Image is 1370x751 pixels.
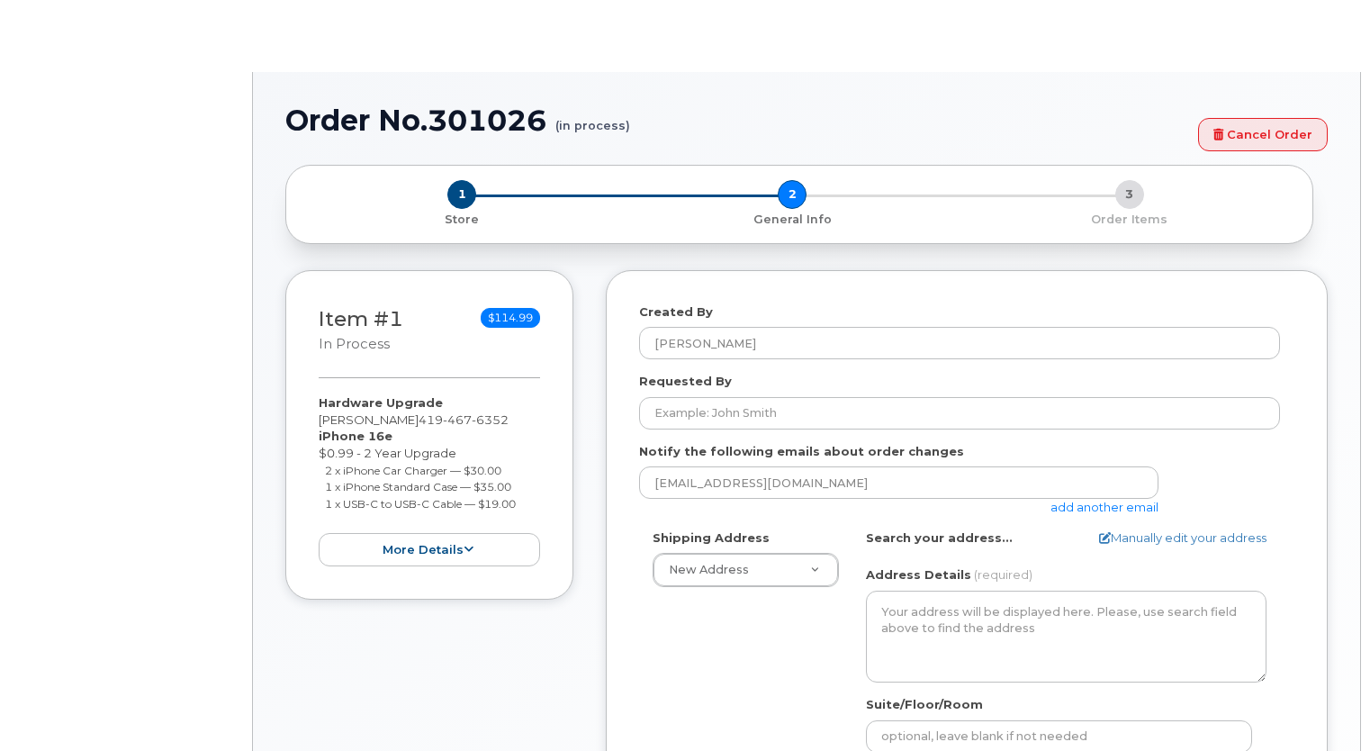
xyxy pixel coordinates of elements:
[447,180,476,209] span: 1
[319,308,403,354] h3: Item #1
[653,554,838,586] a: New Address
[639,373,732,390] label: Requested By
[866,529,1013,547] label: Search your address...
[308,212,617,228] p: Store
[555,104,630,132] small: (in process)
[974,567,1032,582] span: (required)
[639,466,1158,499] input: Example: john@appleseed.com
[325,497,516,511] small: 1 x USB-C to USB-C Cable — $19.00
[319,336,390,352] small: in process
[1198,118,1328,151] a: Cancel Order
[319,395,443,410] strong: Hardware Upgrade
[1050,500,1158,514] a: add another email
[319,429,392,443] strong: iPhone 16e
[639,303,713,321] label: Created By
[1099,529,1266,547] a: Manually edit your address
[319,533,540,566] button: more details
[285,104,1189,136] h1: Order No.301026
[653,529,770,547] label: Shipping Address
[443,412,472,427] span: 467
[301,209,624,228] a: 1 Store
[481,308,540,328] span: $114.99
[319,394,540,566] div: [PERSON_NAME] $0.99 - 2 Year Upgrade
[866,696,983,713] label: Suite/Floor/Room
[639,443,964,460] label: Notify the following emails about order changes
[419,412,509,427] span: 419
[669,563,749,576] span: New Address
[866,566,971,584] label: Address Details
[472,412,509,427] span: 6352
[325,480,511,493] small: 1 x iPhone Standard Case — $35.00
[639,397,1280,430] input: Example: John Smith
[325,464,501,477] small: 2 x iPhone Car Charger — $30.00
